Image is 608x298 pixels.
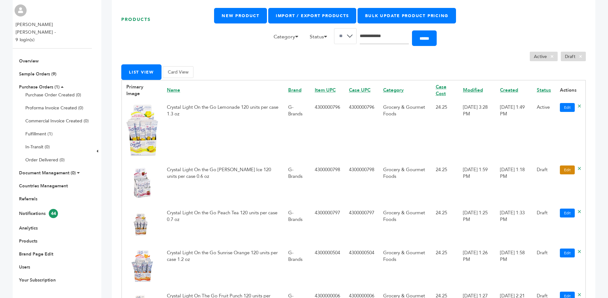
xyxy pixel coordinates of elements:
[496,245,532,288] td: [DATE] 1:58 PM
[459,162,496,205] td: [DATE] 1:59 PM
[126,167,158,199] img: No Image
[121,64,161,80] button: List View
[459,100,496,162] td: [DATE] 3:28 PM
[284,162,310,205] td: G-Brands
[532,245,555,288] td: Draft
[310,245,345,288] td: 4300000504
[496,205,532,245] td: [DATE] 1:33 PM
[310,162,345,205] td: 4300000798
[379,100,431,162] td: Grocery & Gourmet Foods
[163,66,193,78] button: Card View
[25,92,81,98] a: Purchase Order Created (0)
[19,238,37,244] a: Products
[19,225,38,231] a: Analytics
[19,71,56,77] a: Sample Orders (9)
[530,52,558,61] li: Active
[15,4,27,16] img: profile.png
[310,205,345,245] td: 4300000797
[25,144,50,150] a: In-Transit (0)
[126,105,158,156] img: No Image
[560,209,575,217] a: Edit
[379,162,431,205] td: Grocery & Gourmet Foods
[358,8,456,23] a: Bulk Update Product Pricing
[555,80,586,100] th: Actions
[431,245,459,288] td: 24.25
[431,162,459,205] td: 24.25
[49,209,58,218] span: 44
[345,245,379,288] td: 4300000504
[126,210,155,239] img: No Image
[284,100,310,162] td: G-Brands
[307,33,334,44] li: Status
[547,53,557,60] span: ×
[345,205,379,245] td: 4300000797
[560,103,575,112] a: Edit
[19,211,58,217] a: Notifications44
[496,100,532,162] td: [DATE] 1:49 PM
[214,8,267,23] a: New Product
[560,165,575,174] a: Edit
[19,58,39,64] a: Overview
[19,84,60,90] a: Purchase Orders (1)
[360,28,409,44] input: Search
[345,162,379,205] td: 4300000798
[121,8,214,31] h1: Products
[575,53,586,60] span: ×
[532,162,555,205] td: Draft
[167,87,180,93] a: Name
[19,264,30,270] a: Users
[162,100,284,162] td: Crystal Light On the Go Lemonade 120 units per case 1.3 oz
[379,245,431,288] td: Grocery & Gourmet Foods
[436,84,446,97] a: Case Cost
[349,87,370,93] a: Case UPC
[431,205,459,245] td: 24.25
[25,157,65,163] a: Order Delivered (0)
[162,162,284,205] td: Crystal Light On the Go [PERSON_NAME] Ice 120 units per case 0.6 oz
[19,277,56,283] a: Your Subscription
[315,87,336,93] a: Item UPC
[459,245,496,288] td: [DATE] 1:26 PM
[25,131,53,137] a: Fulfillment (1)
[496,162,532,205] td: [DATE] 1:18 PM
[270,33,305,44] li: Category
[19,196,37,202] a: Referrals
[560,249,575,257] a: Edit
[431,100,459,162] td: 24.25
[268,8,356,23] a: Import / Export Products
[25,118,89,124] a: Commercial Invoice Created (0)
[122,80,162,100] th: Primary Image
[288,87,301,93] a: Brand
[532,100,555,162] td: Active
[379,205,431,245] td: Grocery & Gourmet Foods
[162,245,284,288] td: Crystal Light On the Go Sunrise Orange 120 units per case 1.2 oz
[561,52,586,61] li: Draft
[500,87,518,93] a: Created
[284,245,310,288] td: G-Brands
[463,87,483,93] a: Modified
[284,205,310,245] td: G-Brands
[19,170,76,176] a: Document Management (0)
[532,205,555,245] td: Draft
[19,251,53,257] a: Brand Page Edit
[345,100,379,162] td: 4300000796
[16,21,90,44] li: [PERSON_NAME] [PERSON_NAME] - 9 login(s)
[537,87,551,93] a: Status
[25,105,83,111] a: Proforma Invoice Created (0)
[126,250,158,282] img: No Image
[162,205,284,245] td: Crystal Light On the Go Peach Tea 120 units per case 0.7 oz
[19,183,68,189] a: Countries Management
[310,100,345,162] td: 4300000796
[459,205,496,245] td: [DATE] 1:25 PM
[383,87,404,93] a: Category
